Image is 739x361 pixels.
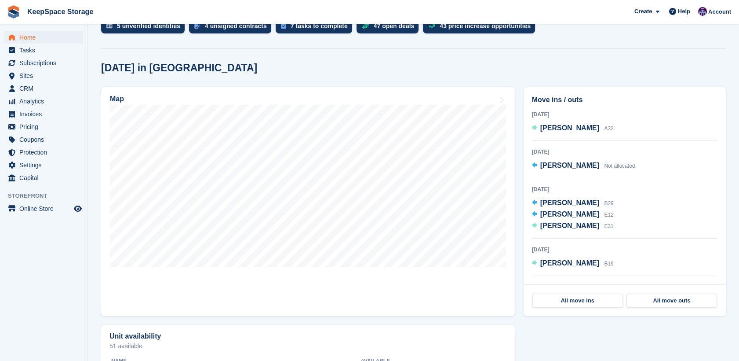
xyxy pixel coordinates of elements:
[205,22,267,29] div: 4 unsigned contracts
[4,146,83,158] a: menu
[604,163,635,169] span: Not allocated
[540,124,599,132] span: [PERSON_NAME]
[540,199,599,206] span: [PERSON_NAME]
[698,7,707,16] img: Charlotte Jobling
[281,23,286,29] img: task-75834270c22a3079a89374b754ae025e5fb1db73e45f91037f5363f120a921f8.svg
[19,82,72,95] span: CRM
[4,31,83,44] a: menu
[19,31,72,44] span: Home
[4,108,83,120] a: menu
[19,44,72,56] span: Tasks
[7,5,20,18] img: stora-icon-8386f47178a22dfd0bd8f6a31ec36ba5ce8667c1dd55bd0f319d3a0aa187defe.svg
[19,172,72,184] span: Capital
[19,108,72,120] span: Invoices
[4,82,83,95] a: menu
[678,7,690,16] span: Help
[291,22,348,29] div: 7 tasks to complete
[362,23,369,29] img: deal-1b604bf984904fb50ccaf53a9ad4b4a5d6e5aea283cecdc64d6e3604feb123c2.svg
[101,18,189,38] a: 5 unverified identities
[110,95,124,103] h2: Map
[428,24,435,28] img: price_increase_opportunities-93ffe204e8149a01c8c9dc8f82e8f89637d9d84a8eef4429ea346261dce0b2c0.svg
[117,22,180,29] div: 5 unverified identities
[19,57,72,69] span: Subscriptions
[4,95,83,107] a: menu
[4,44,83,56] a: menu
[19,70,72,82] span: Sites
[532,258,614,269] a: [PERSON_NAME] B19
[276,18,357,38] a: 7 tasks to complete
[189,18,276,38] a: 4 unsigned contracts
[4,70,83,82] a: menu
[4,203,83,215] a: menu
[532,95,717,105] h2: Move ins / outs
[109,332,161,340] h2: Unit availability
[4,172,83,184] a: menu
[634,7,652,16] span: Create
[532,221,614,232] a: [PERSON_NAME] E31
[73,203,83,214] a: Preview store
[604,125,613,132] span: A32
[604,212,613,218] span: E12
[532,283,717,291] div: [DATE]
[604,200,613,206] span: B29
[4,57,83,69] a: menu
[532,111,717,118] div: [DATE]
[532,209,614,221] a: [PERSON_NAME] E12
[19,159,72,171] span: Settings
[440,22,531,29] div: 43 price increase opportunities
[532,246,717,254] div: [DATE]
[708,7,731,16] span: Account
[532,185,717,193] div: [DATE]
[109,343,506,349] p: 51 available
[532,123,614,134] a: [PERSON_NAME] A32
[604,223,613,229] span: E31
[24,4,97,19] a: KeepSpace Storage
[8,192,87,200] span: Storefront
[19,203,72,215] span: Online Store
[106,23,113,29] img: verify_identity-adf6edd0f0f0b5bbfe63781bf79b02c33cf7c696d77639b501bdc392416b5a36.svg
[4,159,83,171] a: menu
[540,222,599,229] span: [PERSON_NAME]
[540,210,599,218] span: [PERSON_NAME]
[532,294,623,308] a: All move ins
[532,160,635,172] a: [PERSON_NAME] Not allocated
[532,198,614,209] a: [PERSON_NAME] B29
[604,261,613,267] span: B19
[626,294,717,308] a: All move outs
[4,121,83,133] a: menu
[101,87,515,316] a: Map
[101,62,257,74] h2: [DATE] in [GEOGRAPHIC_DATA]
[19,95,72,107] span: Analytics
[19,133,72,146] span: Coupons
[4,133,83,146] a: menu
[423,18,539,38] a: 43 price increase opportunities
[540,259,599,267] span: [PERSON_NAME]
[374,22,415,29] div: 47 open deals
[19,146,72,158] span: Protection
[540,162,599,169] span: [PERSON_NAME]
[19,121,72,133] span: Pricing
[532,148,717,156] div: [DATE]
[194,23,200,29] img: contract_signature_icon-13c848040528278c33f63329250d36e43548de30e8caae1d1a13099fd9432cc5.svg
[357,18,423,38] a: 47 open deals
